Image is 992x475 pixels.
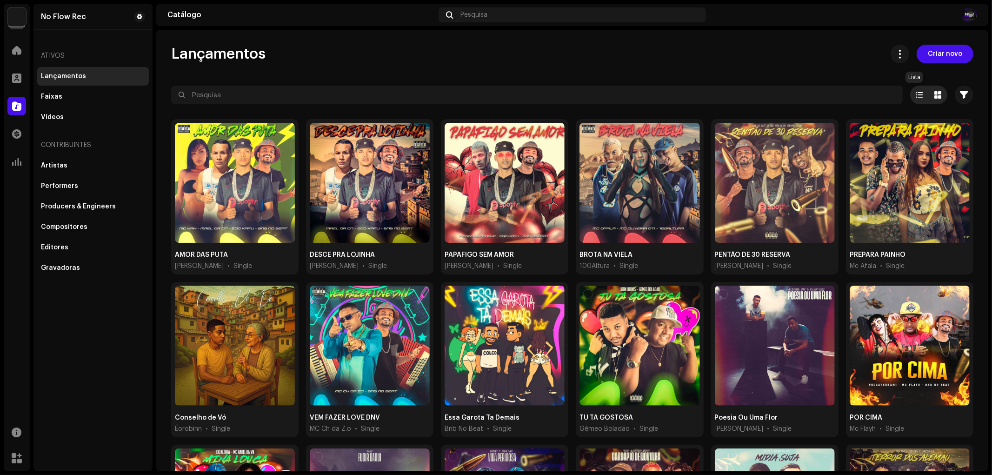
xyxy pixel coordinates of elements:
[850,250,905,260] div: PREPARA PAINHO
[37,259,149,277] re-m-nav-item: Gravadoras
[497,261,499,271] span: •
[579,424,630,434] span: Gêmeo Boladão
[639,424,658,434] div: Single
[171,45,266,63] span: Lançamentos
[7,7,26,26] img: 71bf27a5-dd94-4d93-852c-61362381b7db
[880,261,882,271] span: •
[37,218,149,236] re-m-nav-item: Compositores
[886,261,905,271] div: Single
[773,424,792,434] div: Single
[715,250,791,260] div: PENTÃO DE 30 RESERVA
[885,424,904,434] div: Single
[37,177,149,195] re-m-nav-item: Performers
[773,261,792,271] div: Single
[361,424,379,434] div: Single
[767,261,770,271] span: •
[206,424,208,434] span: •
[715,413,778,422] div: Poesia Ou Uma Flor
[175,261,224,271] span: Eoo Kafu
[850,261,876,271] span: Mc Afala
[579,250,632,260] div: BROTA NA VIELA
[37,156,149,175] re-m-nav-item: Artistas
[715,261,764,271] span: Eoo Kafu
[879,424,882,434] span: •
[613,261,616,271] span: •
[362,261,365,271] span: •
[445,250,514,260] div: PAPAFIGO SEM AMOR
[37,197,149,216] re-m-nav-item: Producers & Engineers
[310,413,380,422] div: VEM FAZER LOVE DNV
[41,73,86,80] div: Lançamentos
[503,261,522,271] div: Single
[41,203,116,210] div: Producers & Engineers
[962,7,977,22] img: 193ae7c8-a137-44a2-acfb-221aef5f7436
[579,261,610,271] span: 100Altura
[37,67,149,86] re-m-nav-item: Lançamentos
[493,424,512,434] div: Single
[175,424,202,434] span: Éorobinn
[355,424,357,434] span: •
[233,261,252,271] div: Single
[310,424,351,434] span: MC Ch da Z.o
[445,424,483,434] span: Bnb No Beat
[41,162,67,169] div: Artistas
[767,424,770,434] span: •
[633,424,636,434] span: •
[167,11,435,19] div: Catálogo
[41,223,87,231] div: Compositores
[715,424,764,434] span: Alexandre Lira
[41,13,86,20] div: No Flow Rec
[175,413,226,422] div: Conselho de Vó
[850,424,876,434] span: Mc Flayh
[37,108,149,127] re-m-nav-item: Vídeos
[175,250,228,260] div: AMOR DAS PUTA
[928,45,962,63] span: Criar novo
[579,413,633,422] div: TU TA GOSTOSA
[41,244,68,251] div: Editores
[41,114,64,121] div: Vídeos
[445,413,519,422] div: Essa Garota Ta Demais
[487,424,489,434] span: •
[850,413,882,422] div: POR CIMA
[212,424,230,434] div: Single
[37,87,149,106] re-m-nav-item: Faixas
[619,261,638,271] div: Single
[310,261,359,271] span: Eoo Kafu
[37,45,149,67] re-a-nav-header: Ativos
[917,45,973,63] button: Criar novo
[310,250,375,260] div: DESCE PRA LOJINHA
[41,93,62,100] div: Faixas
[368,261,387,271] div: Single
[460,11,487,19] span: Pesquisa
[171,86,903,104] input: Pesquisa
[445,261,493,271] span: Eoo Kafu
[37,238,149,257] re-m-nav-item: Editores
[41,264,80,272] div: Gravadoras
[227,261,230,271] span: •
[37,134,149,156] re-a-nav-header: Contribuintes
[41,182,78,190] div: Performers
